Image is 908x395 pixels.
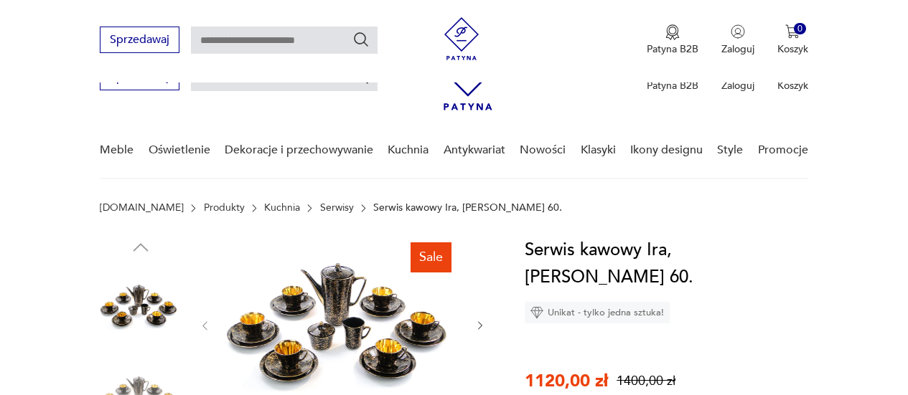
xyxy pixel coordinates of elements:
button: Sprzedawaj [100,27,179,53]
a: Sprzedawaj [100,73,179,83]
p: Koszyk [777,79,808,92]
p: Patyna B2B [647,42,698,56]
p: Koszyk [777,42,808,56]
p: Patyna B2B [647,79,698,92]
p: Zaloguj [721,79,754,92]
img: Ikonka użytkownika [731,24,745,39]
p: 1400,00 zł [617,372,675,390]
a: Style [717,123,743,178]
a: Ikony designu [630,123,703,178]
a: Klasyki [581,123,616,178]
a: Dekoracje i przechowywanie [225,123,373,178]
h1: Serwis kawowy Ira, [PERSON_NAME] 60. [525,237,808,291]
p: Serwis kawowy Ira, [PERSON_NAME] 60. [373,202,562,214]
a: Ikona medaluPatyna B2B [647,24,698,56]
img: Ikona medalu [665,24,680,40]
div: 0 [794,23,806,35]
a: Serwisy [320,202,354,214]
a: Kuchnia [264,202,300,214]
button: Patyna B2B [647,24,698,56]
img: Zdjęcie produktu Serwis kawowy Ira, E. Renkowski, Chodzież, l. 60. [100,265,182,347]
button: Zaloguj [721,24,754,56]
a: Produkty [204,202,245,214]
a: Kuchnia [388,123,429,178]
div: Sale [411,242,451,272]
img: Ikona diamentu [530,306,543,319]
a: Antykwariat [444,123,505,178]
a: Nowości [520,123,566,178]
a: Promocje [758,123,808,178]
a: Oświetlenie [149,123,210,178]
img: Patyna - sklep z meblami i dekoracjami vintage [440,17,483,60]
a: Meble [100,123,134,178]
p: Zaloguj [721,42,754,56]
a: Sprzedawaj [100,36,179,46]
p: 1120,00 zł [525,369,608,393]
div: Unikat - tylko jedna sztuka! [525,302,670,323]
a: [DOMAIN_NAME] [100,202,184,214]
button: 0Koszyk [777,24,808,56]
button: Szukaj [352,31,370,48]
img: Ikona koszyka [785,24,800,39]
